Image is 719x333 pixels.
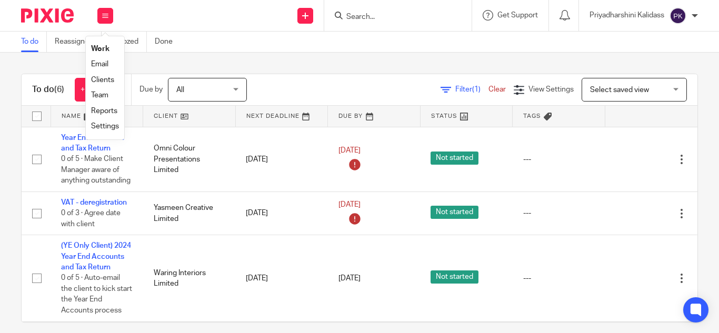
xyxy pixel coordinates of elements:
[143,191,236,235] td: Yasmeen Creative Limited
[91,107,117,115] a: Reports
[61,134,124,152] a: Year End Accounts and Tax Return
[91,45,109,53] a: Work
[523,113,541,119] span: Tags
[523,273,595,284] div: ---
[139,84,163,95] p: Due by
[54,85,64,94] span: (6)
[61,242,131,271] a: (YE Only Client) 2024 Year End Accounts and Tax Return
[91,76,114,84] a: Clients
[91,123,119,130] a: Settings
[143,127,236,191] td: Omni Colour Presentations Limited
[523,154,595,165] div: ---
[55,32,102,52] a: Reassigned
[235,235,328,321] td: [DATE]
[338,147,361,155] span: [DATE]
[338,201,361,209] span: [DATE]
[590,10,664,21] p: Priyadharshini Kalidass
[528,86,574,93] span: View Settings
[91,92,108,99] a: Team
[91,60,108,68] a: Email
[431,152,478,165] span: Not started
[590,86,649,94] span: Select saved view
[431,270,478,284] span: Not started
[21,32,47,52] a: To do
[488,86,506,93] a: Clear
[61,209,121,228] span: 0 of 3 · Agree date with client
[431,206,478,219] span: Not started
[61,199,127,206] a: VAT - deregistration
[109,32,147,52] a: Snoozed
[235,191,328,235] td: [DATE]
[155,32,181,52] a: Done
[235,127,328,191] td: [DATE]
[75,78,121,102] a: + Add task
[345,13,440,22] input: Search
[455,86,488,93] span: Filter
[32,84,64,95] h1: To do
[143,235,236,321] td: Waring Interiors Limited
[176,86,184,94] span: All
[61,155,131,184] span: 0 of 5 · Make Client Manager aware of anything outstanding
[670,7,686,24] img: svg%3E
[338,275,361,282] span: [DATE]
[61,275,132,315] span: 0 of 5 · Auto-email the client to kick start the Year End Accounts process
[472,86,481,93] span: (1)
[523,208,595,218] div: ---
[21,8,74,23] img: Pixie
[497,12,538,19] span: Get Support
